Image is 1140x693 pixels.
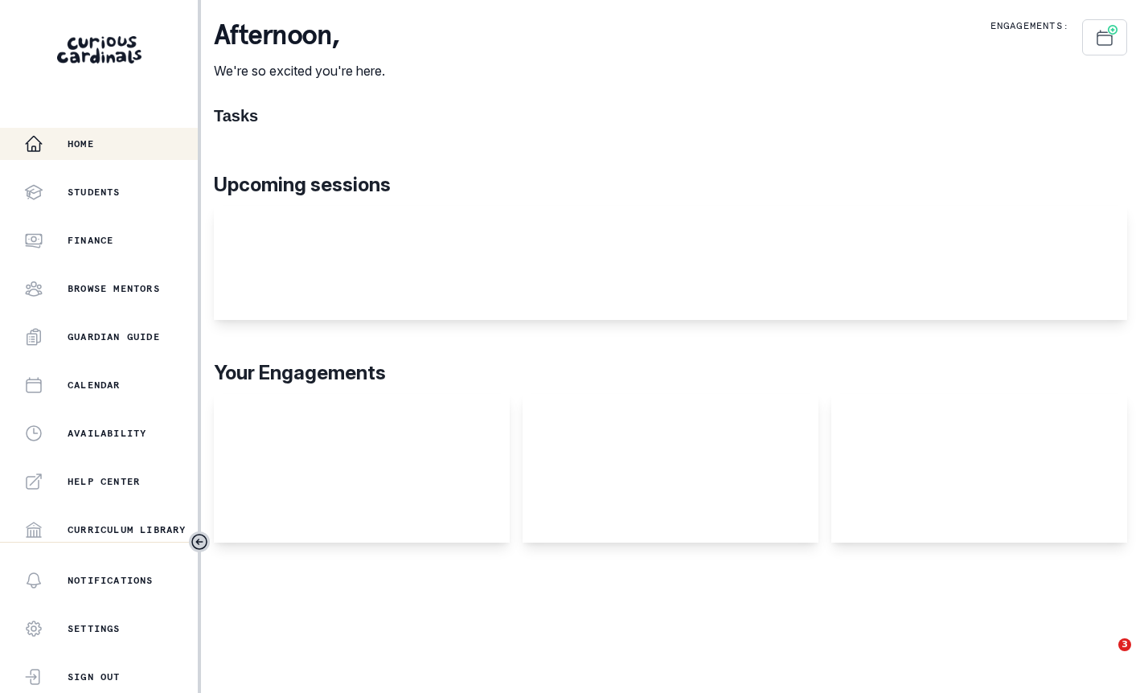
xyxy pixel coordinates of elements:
p: afternoon , [214,19,385,51]
p: Home [68,137,94,150]
p: Availability [68,427,146,440]
p: Curriculum Library [68,523,187,536]
p: Engagements: [990,19,1069,32]
p: Students [68,186,121,199]
h1: Tasks [214,106,1127,125]
button: Toggle sidebar [189,531,210,552]
p: Guardian Guide [68,330,160,343]
p: Finance [68,234,113,247]
p: Browse Mentors [68,282,160,295]
p: We're so excited you're here. [214,61,385,80]
p: Upcoming sessions [214,170,1127,199]
p: Your Engagements [214,359,1127,388]
img: Curious Cardinals Logo [57,36,141,64]
iframe: Intercom live chat [1085,638,1124,677]
p: Help Center [68,475,140,488]
p: Settings [68,622,121,635]
p: Sign Out [68,670,121,683]
span: 3 [1118,638,1131,651]
button: Schedule Sessions [1082,19,1127,55]
p: Notifications [68,574,154,587]
p: Calendar [68,379,121,392]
